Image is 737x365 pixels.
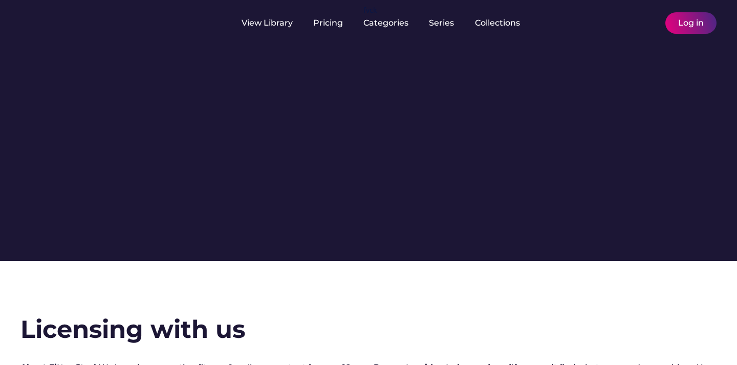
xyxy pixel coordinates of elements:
div: Collections [475,17,520,29]
img: yH5BAEAAAAALAAAAAABAAEAAAIBRAA7 [643,17,655,29]
div: fvck [363,5,377,15]
img: yH5BAEAAAAALAAAAAABAAEAAAIBRAA7 [625,17,638,29]
div: Pricing [313,17,343,29]
div: View Library [242,17,293,29]
img: yH5BAEAAAAALAAAAAABAAEAAAIBRAA7 [20,11,101,32]
div: Series [429,17,454,29]
img: yH5BAEAAAAALAAAAAABAAEAAAIBRAA7 [118,17,130,29]
h2: Licensing with us [20,312,245,347]
div: Categories [363,17,408,29]
div: Log in [678,17,704,29]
